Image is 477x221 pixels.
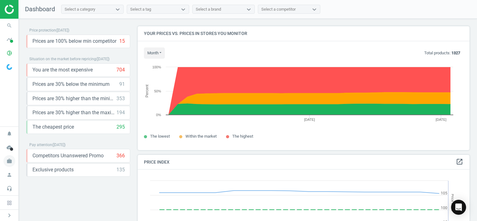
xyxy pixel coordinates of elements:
b: 1327 [451,51,460,55]
span: Prices are 30% higher than the maximal [32,109,116,116]
text: 0% [156,113,161,117]
i: search [3,20,15,32]
span: Price protection [29,28,56,32]
div: 704 [116,66,125,73]
span: You are the most expensive [32,66,93,73]
i: notifications [3,128,15,140]
i: cloud_done [3,141,15,153]
div: 91 [119,81,125,88]
p: Total products: [424,50,460,56]
img: wGWNvw8QSZomAAAAABJRU5ErkJggg== [7,64,12,70]
div: Open Intercom Messenger [451,200,466,215]
i: open_in_new [456,158,463,165]
span: Pay attention [29,143,52,147]
div: Select a tag [130,7,151,12]
div: 353 [116,95,125,102]
div: 366 [116,152,125,159]
text: 50% [154,89,161,93]
i: timeline [3,33,15,45]
tspan: Price Index [450,194,455,211]
i: person [3,169,15,181]
i: headset_mic [3,183,15,194]
i: work [3,155,15,167]
span: ( [DATE] ) [96,57,110,61]
span: ( [DATE] ) [56,28,69,32]
h4: Price Index [138,155,470,169]
span: The highest [232,134,253,139]
div: 295 [116,124,125,130]
span: Within the market [185,134,217,139]
span: Prices are 30% higher than the minimum [32,95,116,102]
button: chevron_right [2,211,17,219]
i: pie_chart_outlined [3,47,15,59]
button: month [144,47,165,59]
div: Select a brand [196,7,221,12]
text: 105 [441,191,447,195]
div: Select a competitor [261,7,296,12]
span: ( [DATE] ) [52,143,66,147]
h4: Your prices vs. prices in stores you monitor [138,26,470,41]
img: ajHJNr6hYgQAAAAASUVORK5CYII= [5,5,49,14]
i: chevron_right [6,212,13,219]
tspan: Percent [145,84,149,97]
tspan: [DATE] [304,118,315,121]
span: Prices are 30% below the minimum [32,81,110,88]
span: Dashboard [25,5,55,13]
a: open_in_new [456,158,463,166]
span: Competitors Unanswered Promo [32,152,104,159]
span: The lowest [150,134,170,139]
div: 194 [116,109,125,116]
span: The cheapest price [32,124,74,130]
span: Situation on the market before repricing [29,57,96,61]
text: 100 [441,206,447,210]
span: Exclusive products [32,166,74,173]
div: 15 [119,38,125,45]
tspan: [DATE] [436,118,447,121]
text: 100% [152,65,161,69]
div: 135 [116,166,125,173]
div: Select a category [65,7,95,12]
span: Prices are 100% below min competitor [32,38,116,45]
